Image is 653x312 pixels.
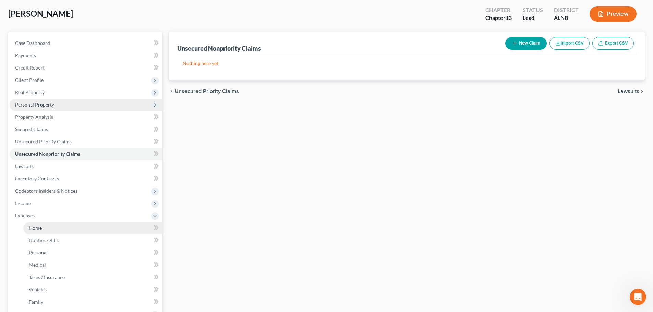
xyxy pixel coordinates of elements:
[183,60,631,67] p: Nothing here yet!
[4,3,17,16] button: go back
[23,234,162,247] a: Utilities / Bills
[23,296,162,308] a: Family
[29,250,48,255] span: Personal
[630,289,646,305] iframe: Intercom live chat
[15,139,72,145] span: Unsecured Priority Claims
[10,62,162,74] a: Credit Report
[23,222,162,234] a: Home
[15,176,59,182] span: Executory Contracts
[169,89,174,94] i: chevron_left
[40,95,51,101] b: MFA
[33,224,38,230] button: Upload attachment
[10,37,162,49] a: Case Dashboard
[523,14,543,22] div: Lead
[120,3,133,15] div: Close
[6,210,131,222] textarea: Message…
[177,44,261,52] div: Unsecured Nonpriority Claims
[618,89,645,94] button: Lawsuits chevron_right
[15,213,35,219] span: Expenses
[10,136,162,148] a: Unsecured Priority Claims
[10,49,162,62] a: Payments
[10,111,162,123] a: Property Analysis
[10,148,162,160] a: Unsecured Nonpriority Claims
[20,95,38,101] b: enable
[505,37,547,50] button: New Claim
[15,114,53,120] span: Property Analysis
[15,163,34,169] span: Lawsuits
[554,6,579,14] div: District
[5,54,112,149] div: [US_STATE] AND [US_STATE] USERS - PLEASE READIf you have cases to file [DATE] in [US_STATE] or [U...
[15,102,54,108] span: Personal Property
[118,222,129,233] button: Send a message…
[11,224,16,230] button: Emoji picker
[10,123,162,136] a: Secured Claims
[15,151,80,157] span: Unsecured Nonpriority Claims
[107,3,120,16] button: Home
[23,247,162,259] a: Personal
[618,89,639,94] span: Lawsuits
[11,75,107,122] div: If you have cases to file [DATE] in [US_STATE] or [US_STATE], could you please login to your PACE...
[17,139,27,145] b: ALL
[29,225,42,231] span: Home
[33,3,78,9] h1: [PERSON_NAME]
[33,9,47,15] p: Active
[11,125,107,145] div: Once they look good and are confirmed, MFA will be enabled for districts. Thank you!
[169,89,239,94] button: chevron_left Unsecured Priority Claims
[15,77,44,83] span: Client Profile
[590,6,637,22] button: Preview
[23,259,162,271] a: Medical
[20,4,31,15] img: Profile image for Katie
[29,299,43,305] span: Family
[506,14,512,21] span: 13
[592,37,634,50] a: Export CSV
[639,89,645,94] i: chevron_right
[5,54,132,164] div: Katie says…
[15,188,77,194] span: Codebtors Insiders & Notices
[15,126,48,132] span: Secured Claims
[22,224,27,230] button: Gif picker
[15,52,36,58] span: Payments
[15,40,50,46] span: Case Dashboard
[15,89,45,95] span: Real Property
[15,65,45,71] span: Credit Report
[29,237,59,243] span: Utilities / Bills
[23,284,162,296] a: Vehicles
[554,14,579,22] div: ALNB
[485,14,512,22] div: Chapter
[15,200,31,206] span: Income
[29,262,46,268] span: Medical
[29,274,65,280] span: Taxes / Insurance
[29,287,47,292] span: Vehicles
[44,224,49,230] button: Start recording
[174,89,239,94] span: Unsecured Priority Claims
[11,151,65,155] div: [PERSON_NAME] • [DATE]
[11,58,106,71] b: [US_STATE] AND [US_STATE] USERS - PLEASE READ
[8,9,73,18] span: [PERSON_NAME]
[10,173,162,185] a: Executory Contracts
[549,37,590,50] button: Import CSV
[523,6,543,14] div: Status
[485,6,512,14] div: Chapter
[10,160,162,173] a: Lawsuits
[23,271,162,284] a: Taxes / Insurance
